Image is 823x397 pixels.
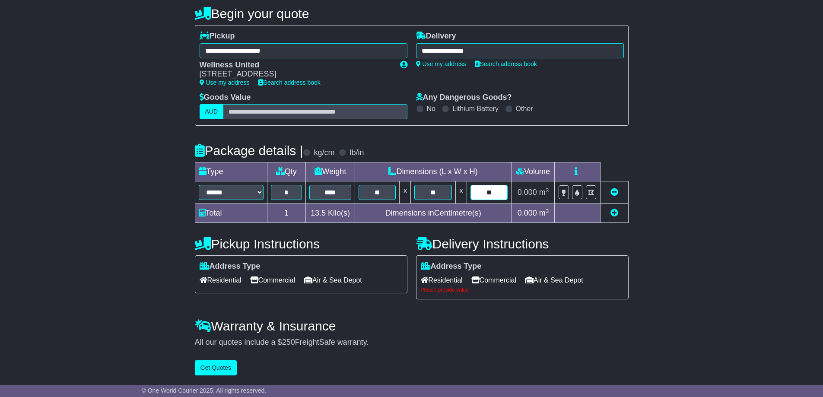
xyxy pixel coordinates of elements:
label: Any Dangerous Goods? [416,93,512,102]
label: Address Type [421,262,482,271]
span: © One World Courier 2025. All rights reserved. [142,387,267,394]
div: Please provide value [421,287,624,293]
label: Delivery [416,32,456,41]
h4: Package details | [195,143,303,158]
button: Get Quotes [195,360,237,375]
label: lb/in [350,148,364,158]
a: Remove this item [610,188,618,197]
label: Pickup [200,32,235,41]
span: 0.000 [518,188,537,197]
label: Other [516,105,533,113]
a: Search address book [475,60,537,67]
a: Add new item [610,209,618,217]
a: Search address book [258,79,321,86]
td: x [455,181,467,204]
label: Goods Value [200,93,251,102]
td: x [400,181,411,204]
h4: Pickup Instructions [195,237,407,251]
label: No [427,105,435,113]
td: Qty [267,162,305,181]
sup: 3 [546,187,549,194]
span: Residential [421,273,463,287]
div: All our quotes include a $ FreightSafe warranty. [195,338,629,347]
span: Air & Sea Depot [304,273,362,287]
td: Kilo(s) [305,204,355,223]
td: 1 [267,204,305,223]
a: Use my address [416,60,466,67]
td: Total [195,204,267,223]
span: 250 [282,338,295,346]
h4: Delivery Instructions [416,237,629,251]
span: Air & Sea Depot [525,273,583,287]
span: Commercial [471,273,516,287]
label: kg/cm [314,148,334,158]
span: m [539,188,549,197]
span: 13.5 [311,209,326,217]
a: Use my address [200,79,250,86]
td: Dimensions in Centimetre(s) [355,204,512,223]
span: Commercial [250,273,295,287]
td: Weight [305,162,355,181]
h4: Begin your quote [195,6,629,21]
div: Wellness United [200,60,391,70]
span: Residential [200,273,241,287]
td: Volume [512,162,555,181]
label: Lithium Battery [452,105,499,113]
td: Type [195,162,267,181]
h4: Warranty & Insurance [195,319,629,333]
td: Dimensions (L x W x H) [355,162,512,181]
label: AUD [200,104,224,119]
span: m [539,209,549,217]
label: Address Type [200,262,261,271]
sup: 3 [546,208,549,214]
span: 0.000 [518,209,537,217]
div: [STREET_ADDRESS] [200,70,391,79]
